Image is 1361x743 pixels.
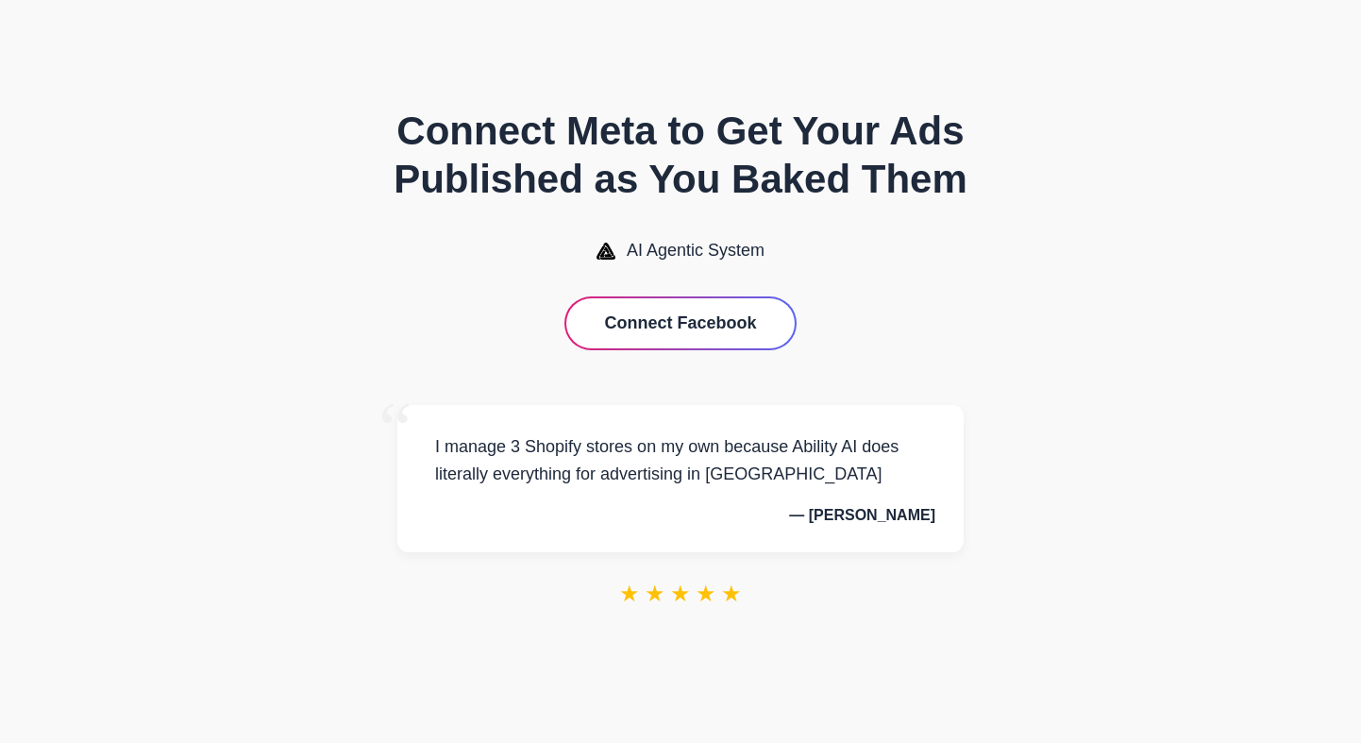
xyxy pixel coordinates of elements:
[566,298,794,348] button: Connect Facebook
[696,581,716,607] span: ★
[627,241,765,261] span: AI Agentic System
[322,108,1039,203] h1: Connect Meta to Get Your Ads Published as You Baked Them
[378,386,412,472] span: “
[426,433,935,488] p: I manage 3 Shopify stores on my own because Ability AI does literally everything for advertising ...
[721,581,742,607] span: ★
[596,243,615,260] img: AI Agentic System Logo
[645,581,665,607] span: ★
[619,581,640,607] span: ★
[670,581,691,607] span: ★
[426,507,935,524] p: — [PERSON_NAME]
